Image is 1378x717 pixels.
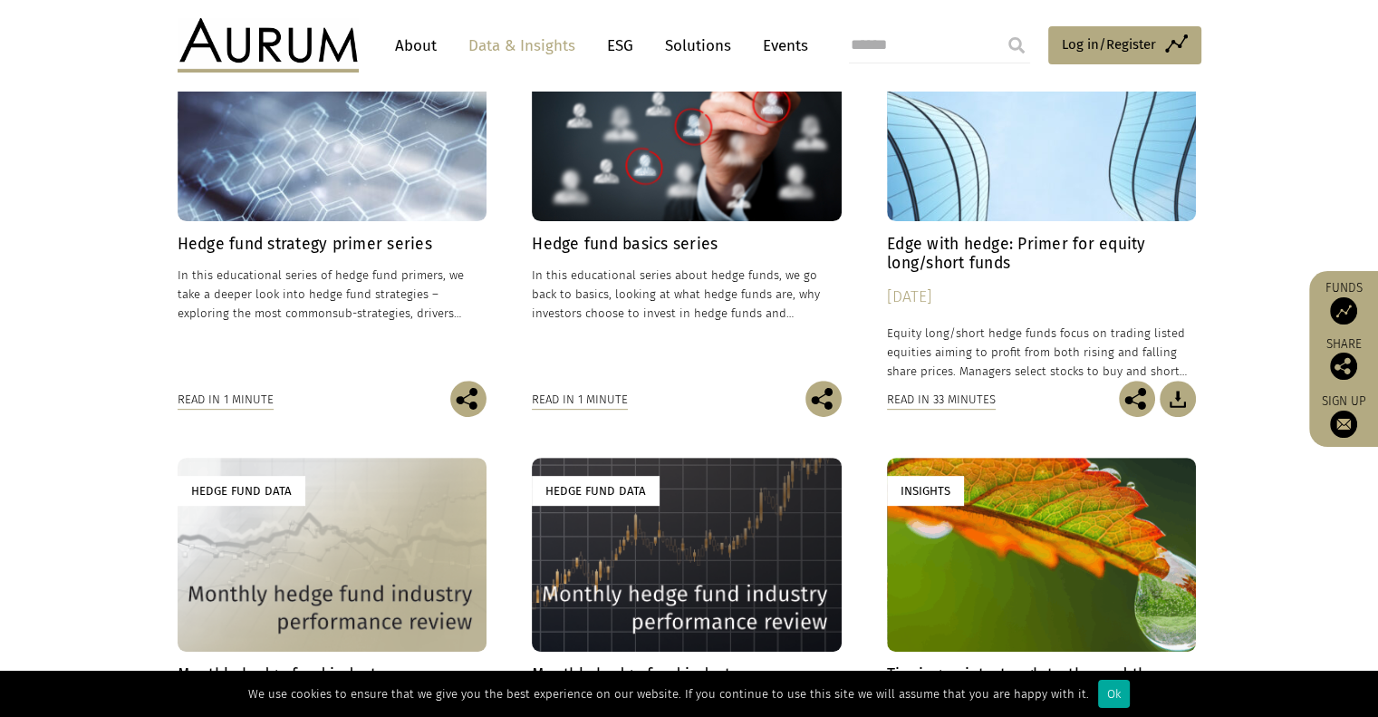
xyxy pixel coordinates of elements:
img: Share this post [1119,381,1155,417]
p: Equity long/short hedge funds focus on trading listed equities aiming to profit from both rising ... [887,324,1197,381]
img: Share this post [805,381,842,417]
a: Data & Insights [459,29,584,63]
input: Submit [998,27,1035,63]
img: Access Funds [1330,297,1357,325]
a: Events [754,29,808,63]
p: In this educational series of hedge fund primers, we take a deeper look into hedge fund strategie... [178,266,487,323]
a: Insights Hedge fund strategy primer series In this educational series of hedge fund primers, we t... [178,28,487,381]
h4: Tipping points, tough truths, and the case for hope [887,665,1197,703]
a: About [386,29,446,63]
h4: Monthly hedge fund industry performance review – [DATE] [532,665,842,703]
div: Ok [1098,680,1130,708]
p: In this educational series about hedge funds, we go back to basics, looking at what hedge funds a... [532,266,842,323]
img: Download Article [1160,381,1196,417]
a: Insights Edge with hedge: Primer for equity long/short funds [DATE] Equity long/short hedge funds... [887,28,1197,381]
span: Log in/Register [1062,34,1156,55]
div: Hedge Fund Data [178,476,305,506]
img: Share this post [1330,353,1357,380]
div: Share [1318,338,1369,380]
a: ESG [598,29,642,63]
h4: Monthly hedge fund industry performance review – [DATE] [178,665,487,703]
a: Log in/Register [1048,26,1201,64]
a: Sign up [1318,393,1369,438]
span: sub-strategies [332,306,410,320]
div: Read in 33 minutes [887,390,996,410]
div: Insights [887,476,964,506]
a: Solutions [656,29,740,63]
img: Share this post [450,381,487,417]
a: Funds [1318,280,1369,325]
img: Aurum [178,18,359,73]
div: Read in 1 minute [532,390,628,410]
a: Insights Hedge fund basics series In this educational series about hedge funds, we go back to bas... [532,28,842,381]
h4: Edge with hedge: Primer for equity long/short funds [887,235,1197,273]
div: Hedge Fund Data [532,476,660,506]
h4: Hedge fund strategy primer series [178,235,487,254]
div: Read in 1 minute [178,390,274,410]
img: Sign up to our newsletter [1330,411,1357,438]
h4: Hedge fund basics series [532,235,842,254]
div: [DATE] [887,285,1197,310]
